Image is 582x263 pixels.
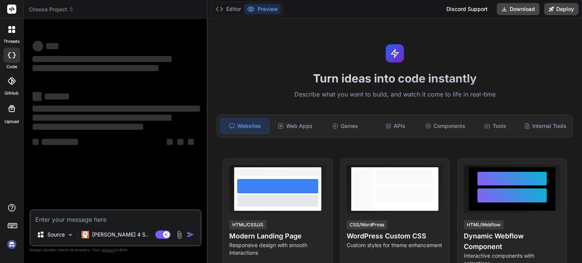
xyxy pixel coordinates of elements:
label: GitHub [5,90,19,96]
span: ‌ [177,139,183,145]
h4: Modern Landing Page [229,231,326,241]
div: Components [421,118,469,134]
span: ‌ [33,115,172,121]
span: privacy [102,247,115,252]
button: Preview [244,4,281,14]
div: Discord Support [442,3,492,15]
span: ‌ [46,43,58,49]
p: Source [47,231,65,238]
span: ‌ [42,139,78,145]
p: [PERSON_NAME] 4 S.. [92,231,149,238]
div: HTML/Webflow [464,220,504,229]
span: ‌ [33,106,200,112]
span: Choose Project [29,6,74,13]
div: Games [321,118,369,134]
span: ‌ [33,56,172,62]
span: ‌ [33,41,43,51]
img: attachment [175,230,184,239]
img: Claude 4 Sonnet [81,231,89,238]
span: ‌ [45,93,69,100]
button: Editor [213,4,244,14]
div: CSS/WordPress [347,220,387,229]
p: Custom styles for theme enhancement [347,241,443,249]
span: ‌ [33,124,143,130]
span: ‌ [188,139,194,145]
label: code [6,64,17,70]
div: Web Apps [271,118,319,134]
div: Internal Tools [521,118,569,134]
h4: WordPress Custom CSS [347,231,443,241]
img: icon [187,231,194,238]
h4: Dynamic Webflow Component [464,231,560,252]
span: ‌ [33,139,39,145]
label: Upload [5,118,19,125]
div: Tools [471,118,519,134]
button: Download [497,3,540,15]
p: Describe what you want to build, and watch it come to life in real-time [212,90,577,100]
div: HTML/CSS/JS [229,220,266,229]
div: Websites [220,118,269,134]
div: APIs [371,118,419,134]
img: signin [5,238,18,251]
span: ‌ [33,92,42,101]
img: Pick Models [67,232,74,238]
span: ‌ [167,139,173,145]
p: Responsive design with smooth interactions [229,241,326,257]
button: Deploy [544,3,579,15]
label: threads [3,38,20,45]
p: Always double-check its answers. Your in Bind [30,246,202,254]
span: ‌ [33,65,158,71]
h1: Turn ideas into code instantly [212,72,577,85]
